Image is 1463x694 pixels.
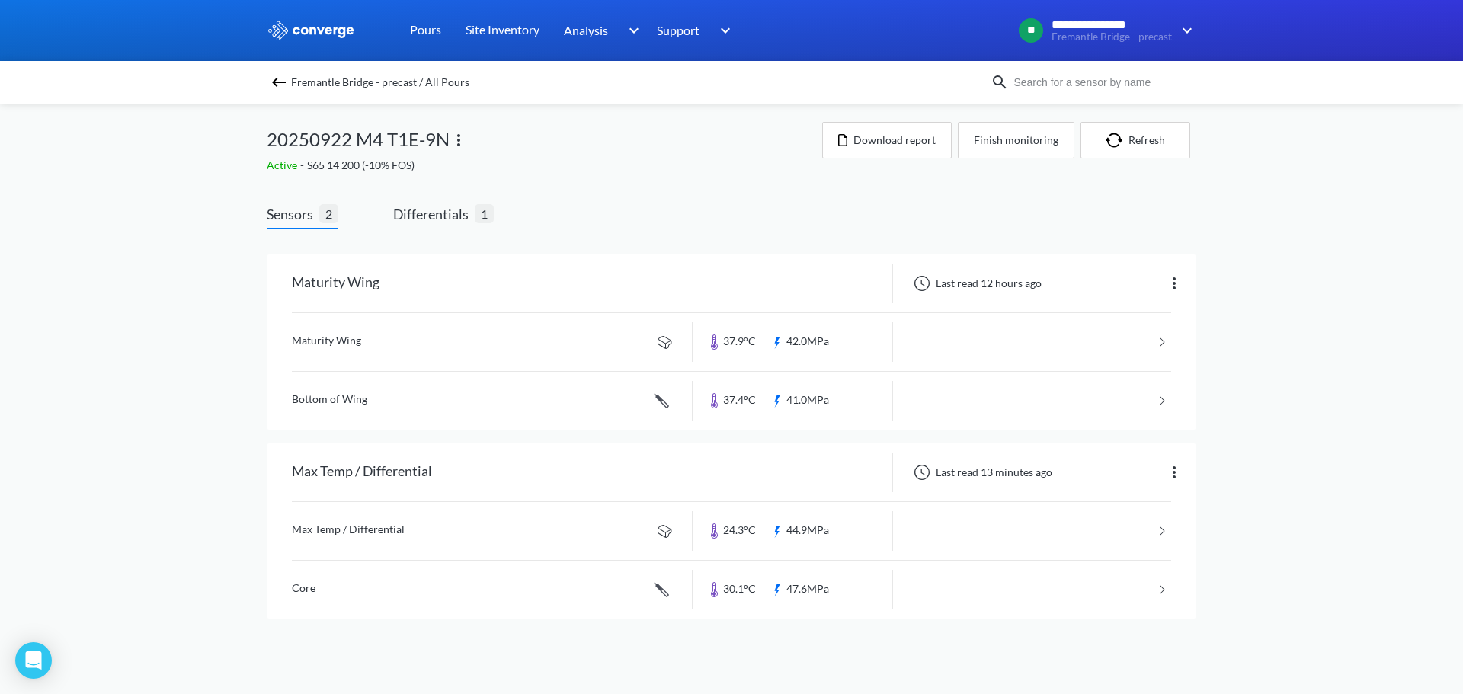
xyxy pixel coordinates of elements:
[450,131,468,149] img: more.svg
[1009,74,1193,91] input: Search for a sensor by name
[905,463,1057,481] div: Last read 13 minutes ago
[1165,463,1183,481] img: more.svg
[838,134,847,146] img: icon-file.svg
[657,21,699,40] span: Support
[267,203,319,225] span: Sensors
[291,72,469,93] span: Fremantle Bridge - precast / All Pours
[822,122,952,158] button: Download report
[300,158,307,171] span: -
[1172,21,1196,40] img: downArrow.svg
[15,642,52,679] div: Open Intercom Messenger
[319,204,338,223] span: 2
[475,204,494,223] span: 1
[1052,31,1172,43] span: Fremantle Bridge - precast
[710,21,735,40] img: downArrow.svg
[267,21,355,40] img: logo_ewhite.svg
[267,158,300,171] span: Active
[270,73,288,91] img: backspace.svg
[292,264,379,303] div: Maturity Wing
[958,122,1074,158] button: Finish monitoring
[905,274,1046,293] div: Last read 12 hours ago
[1080,122,1190,158] button: Refresh
[564,21,608,40] span: Analysis
[991,73,1009,91] img: icon-search.svg
[393,203,475,225] span: Differentials
[1165,274,1183,293] img: more.svg
[1106,133,1128,148] img: icon-refresh.svg
[292,453,432,492] div: Max Temp / Differential
[619,21,643,40] img: downArrow.svg
[267,157,822,174] div: S65 14 200 (-10% FOS)
[267,125,450,154] span: 20250922 M4 T1E-9N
